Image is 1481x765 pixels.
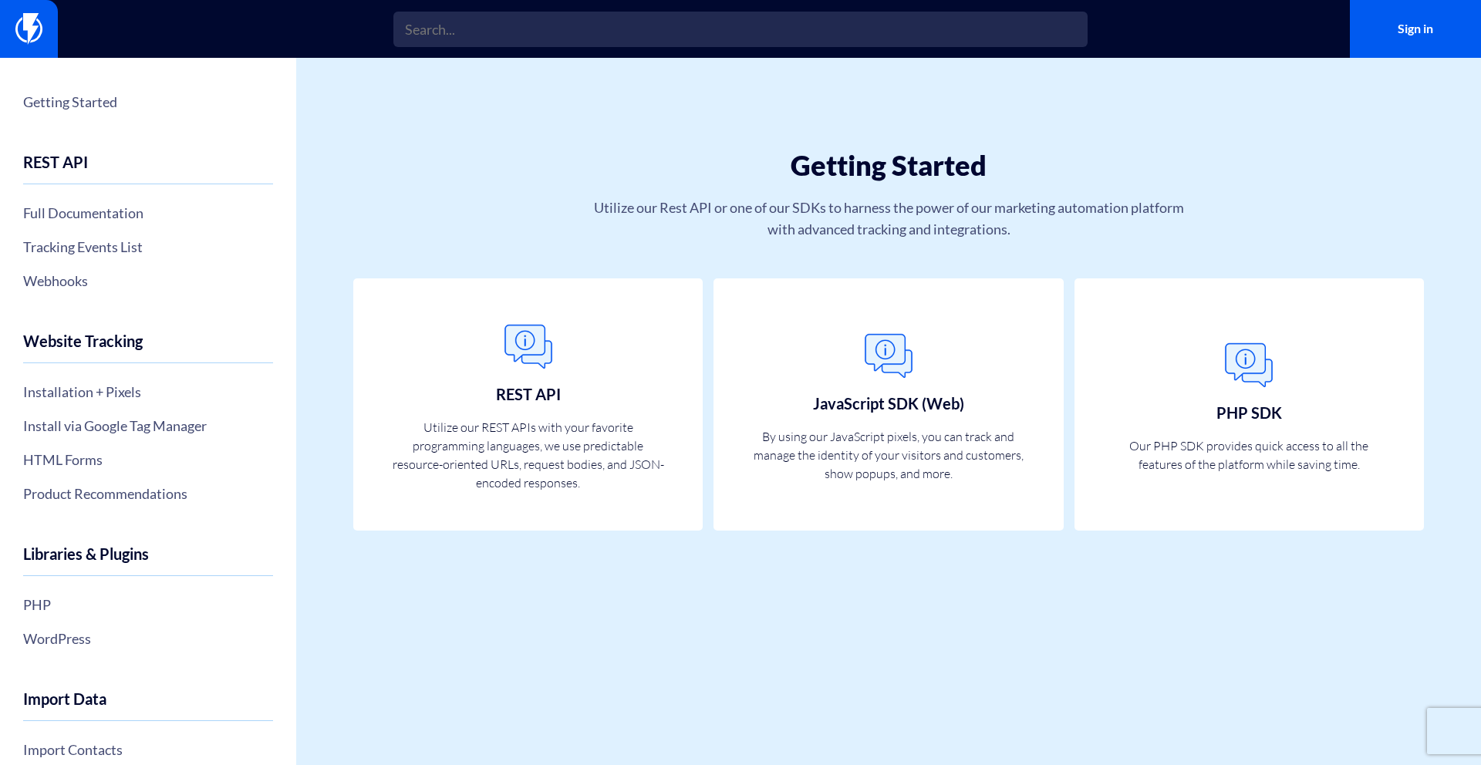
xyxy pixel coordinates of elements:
a: Full Documentation [23,200,273,226]
h4: REST API [23,153,273,184]
a: Tracking Events List [23,234,273,260]
a: Installation + Pixels [23,379,273,405]
h3: JavaScript SDK (Web) [813,395,964,412]
h4: Import Data [23,690,273,721]
input: Search... [393,12,1088,47]
a: PHP [23,591,273,618]
h1: Getting Started [389,150,1388,181]
a: WordPress [23,625,273,652]
a: REST API Utilize our REST APIs with your favorite programming languages, we use predictable resou... [353,278,703,531]
p: By using our JavaScript pixels, you can track and manage the identity of your visitors and custom... [752,427,1025,483]
img: General.png [858,325,919,387]
a: JavaScript SDK (Web) By using our JavaScript pixels, you can track and manage the identity of you... [714,278,1063,531]
h3: PHP SDK [1216,404,1282,421]
p: Utilize our REST APIs with your favorite programming languages, we use predictable resource-orien... [392,418,665,492]
img: General.png [498,316,559,378]
a: Webhooks [23,268,273,294]
p: Our PHP SDK provides quick access to all the features of the platform while saving time. [1112,436,1385,473]
a: HTML Forms [23,447,273,473]
h3: REST API [496,386,561,403]
a: Import Contacts [23,736,273,763]
a: Getting Started [23,89,273,115]
h4: Website Tracking [23,332,273,363]
a: Install via Google Tag Manager [23,413,273,439]
a: Product Recommendations [23,480,273,507]
h4: Libraries & Plugins [23,545,273,576]
p: Utilize our Rest API or one of our SDKs to harness the power of our marketing automation platform... [589,197,1189,240]
a: PHP SDK Our PHP SDK provides quick access to all the features of the platform while saving time. [1074,278,1424,531]
img: General.png [1218,335,1280,396]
